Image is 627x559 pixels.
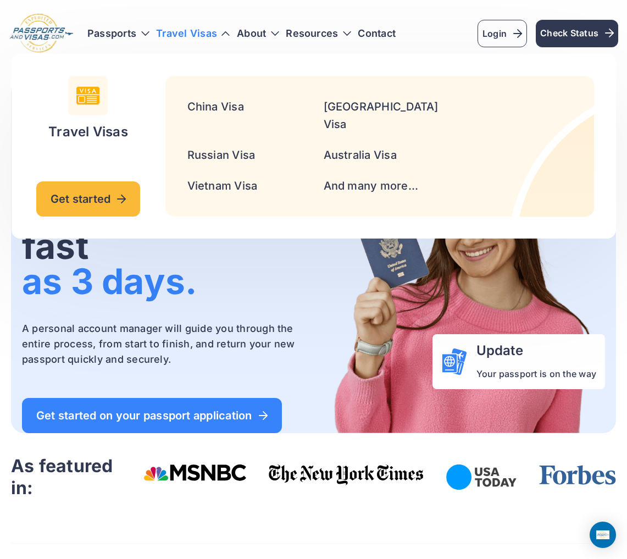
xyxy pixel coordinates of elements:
[539,464,616,485] img: Forbes
[269,464,424,485] img: The New York Times
[22,123,312,299] h1: Trusted passport services in as fast
[540,26,614,40] span: Check Status
[87,28,149,39] h3: Passports
[446,464,517,490] img: USA Today
[316,142,606,433] img: Passports and Visas.com
[22,398,282,433] a: Get started on your passport application
[48,124,128,140] h4: Travel Visas
[286,28,351,39] h3: Resources
[22,321,312,367] p: A personal account manager will guide you through the entire process, from start to finish, and r...
[187,179,258,192] a: Vietnam Visa
[482,27,522,40] span: Login
[476,343,596,358] h4: Update
[9,13,74,54] img: Logo
[143,464,247,481] img: Msnbc
[36,410,268,421] span: Get started on your passport application
[478,20,527,47] a: Login
[22,260,197,302] span: as 3 days.
[536,20,618,47] a: Check Status
[476,367,596,380] p: Your passport is on the way
[324,179,419,192] a: And many more...
[237,28,266,39] a: About
[590,522,616,548] div: Open Intercom Messenger
[36,181,141,217] a: Get started
[324,148,397,162] a: Australia Visa
[51,193,126,204] span: Get started
[324,100,439,131] a: [GEOGRAPHIC_DATA] Visa
[187,148,256,162] a: Russian Visa
[187,100,244,113] a: China Visa
[11,455,135,499] h3: As featured in:
[156,28,230,39] h3: Travel Visas
[358,28,396,39] a: Contact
